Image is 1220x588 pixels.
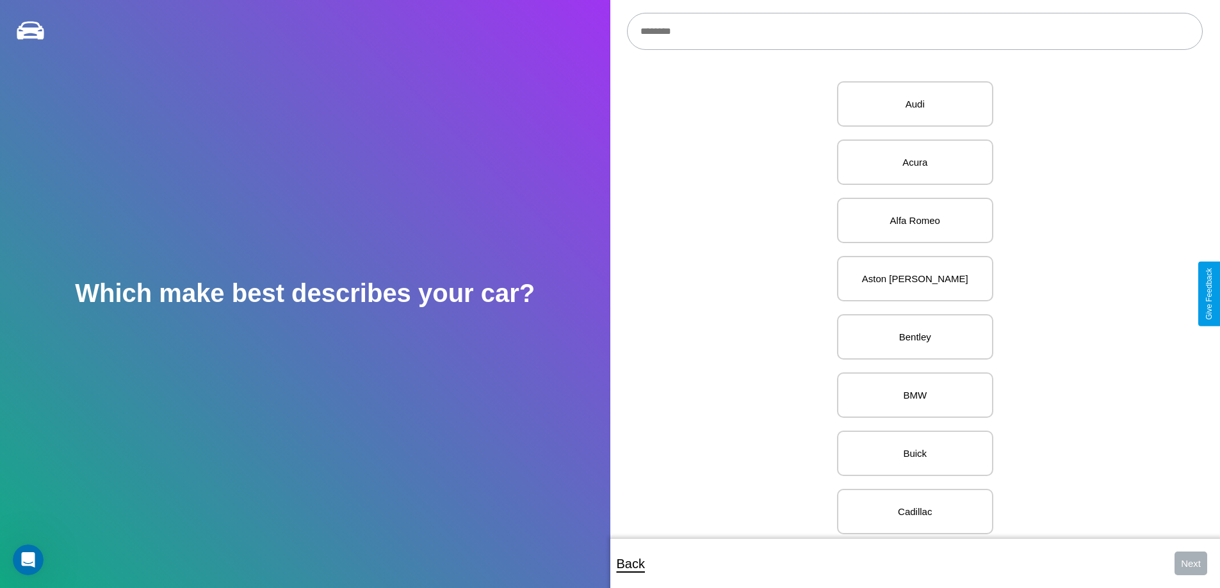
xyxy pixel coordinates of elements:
[851,503,979,520] p: Cadillac
[851,95,979,113] p: Audi
[1205,268,1214,320] div: Give Feedback
[851,212,979,229] p: Alfa Romeo
[13,544,44,575] iframe: Intercom live chat
[851,445,979,462] p: Buick
[851,386,979,404] p: BMW
[1175,552,1207,575] button: Next
[75,279,535,308] h2: Which make best describes your car?
[851,328,979,346] p: Bentley
[617,552,645,575] p: Back
[851,154,979,171] p: Acura
[851,270,979,287] p: Aston [PERSON_NAME]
